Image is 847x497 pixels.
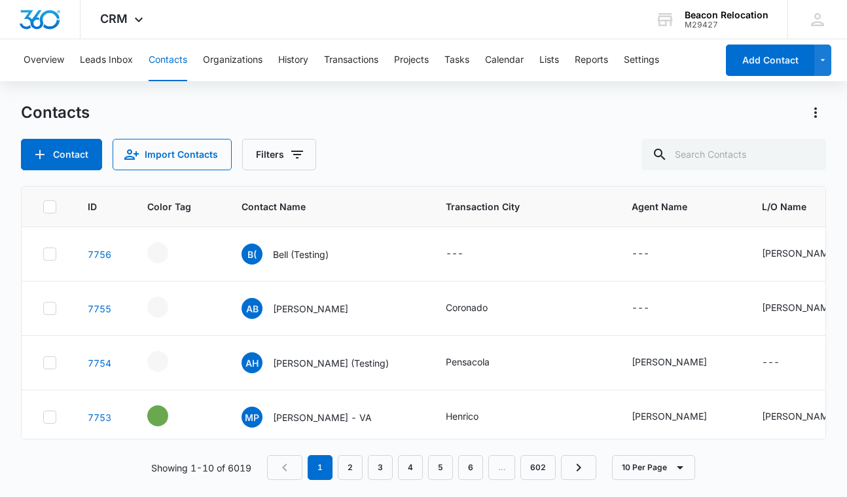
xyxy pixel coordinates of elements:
[632,246,673,262] div: Agent Name - - Select to Edit Field
[632,409,707,423] div: [PERSON_NAME]
[338,455,363,480] a: Page 2
[100,12,128,26] span: CRM
[726,45,814,76] button: Add Contact
[446,301,488,314] div: Coronado
[242,200,395,213] span: Contact Name
[446,409,478,423] div: Henrico
[446,246,463,262] div: ---
[485,39,524,81] button: Calendar
[575,39,608,81] button: Reports
[242,244,352,265] div: Contact Name - Bell (Testing) - Select to Edit Field
[273,411,372,424] p: [PERSON_NAME] - VA
[242,352,412,373] div: Contact Name - Amanda Holt (Testing) - Select to Edit Field
[458,455,483,480] a: Page 6
[394,39,429,81] button: Projects
[203,39,262,81] button: Organizations
[88,249,111,260] a: Navigate to contact details page for Bell (Testing)
[308,455,333,480] em: 1
[446,301,511,316] div: Transaction City - Coronado - Select to Edit Field
[368,455,393,480] a: Page 3
[147,242,192,263] div: - - Select to Edit Field
[88,200,97,213] span: ID
[147,351,192,372] div: - - Select to Edit Field
[398,455,423,480] a: Page 4
[242,352,262,373] span: AH
[147,200,191,213] span: Color Tag
[520,455,556,480] a: Page 602
[151,461,251,475] p: Showing 1-10 of 6019
[632,355,730,371] div: Agent Name - Jayson Bell - Select to Edit Field
[273,302,348,316] p: [PERSON_NAME]
[88,412,111,423] a: Navigate to contact details page for Michael Piercy - VA
[242,298,372,319] div: Contact Name - Alice Bell - Select to Edit Field
[88,303,111,314] a: Navigate to contact details page for Alice Bell
[428,455,453,480] a: Page 5
[273,356,389,370] p: [PERSON_NAME] (Testing)
[242,298,262,319] span: AB
[624,39,659,81] button: Settings
[632,301,649,316] div: ---
[149,39,187,81] button: Contacts
[762,246,837,260] div: [PERSON_NAME]
[641,139,826,170] input: Search Contacts
[444,39,469,81] button: Tasks
[612,455,695,480] button: 10 Per Page
[147,405,192,426] div: - - Select to Edit Field
[632,301,673,316] div: Agent Name - - Select to Edit Field
[242,407,395,428] div: Contact Name - Michael Piercy - VA - Select to Edit Field
[539,39,559,81] button: Lists
[446,355,490,369] div: Pensacola
[278,39,308,81] button: History
[632,200,730,213] span: Agent Name
[632,246,649,262] div: ---
[267,455,596,480] nav: Pagination
[762,355,780,371] div: ---
[24,39,64,81] button: Overview
[21,103,90,122] h1: Contacts
[805,102,826,123] button: Actions
[147,297,192,318] div: - - Select to Edit Field
[446,246,487,262] div: Transaction City - - Select to Edit Field
[446,409,502,425] div: Transaction City - Henrico - Select to Edit Field
[80,39,133,81] button: Leads Inbox
[685,10,768,20] div: account name
[762,301,837,314] div: [PERSON_NAME]
[561,455,596,480] a: Next Page
[88,358,111,369] a: Navigate to contact details page for Amanda Holt (Testing)
[273,248,329,261] p: Bell (Testing)
[685,20,768,29] div: account id
[242,244,262,265] span: B(
[242,407,262,428] span: MP
[21,139,102,170] button: Add Contact
[762,409,837,423] div: [PERSON_NAME]
[446,200,600,213] span: Transaction City
[762,355,803,371] div: L/O Name - - Select to Edit Field
[446,355,513,371] div: Transaction City - Pensacola - Select to Edit Field
[632,409,730,425] div: Agent Name - Steve Dunleavey - Select to Edit Field
[242,139,316,170] button: Filters
[324,39,378,81] button: Transactions
[113,139,232,170] button: Import Contacts
[632,355,707,369] div: [PERSON_NAME]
